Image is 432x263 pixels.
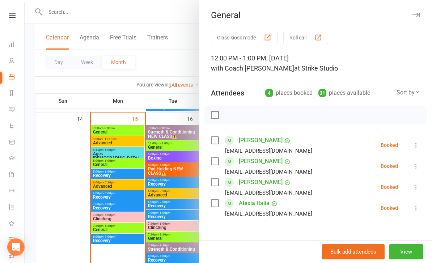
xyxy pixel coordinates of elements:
[7,238,25,256] div: Open Intercom Messenger
[265,89,273,97] div: 4
[9,37,25,53] a: Dashboard
[211,64,294,72] span: with Coach [PERSON_NAME]
[9,69,25,86] a: Calendar
[225,146,312,156] div: [EMAIL_ADDRESS][DOMAIN_NAME]
[283,31,328,44] button: Roll call
[225,167,312,177] div: [EMAIL_ADDRESS][DOMAIN_NAME]
[9,216,25,232] a: What's New
[389,244,423,259] button: View
[265,88,313,98] div: places booked
[225,209,312,219] div: [EMAIL_ADDRESS][DOMAIN_NAME]
[211,238,230,248] div: Notes
[239,198,270,209] a: Alexia Italia
[381,143,398,148] div: Booked
[9,232,25,249] a: General attendance kiosk mode
[225,188,312,198] div: [EMAIL_ADDRESS][DOMAIN_NAME]
[381,164,398,169] div: Booked
[381,184,398,190] div: Booked
[318,88,370,98] div: places available
[239,177,283,188] a: [PERSON_NAME]
[322,244,385,259] button: Bulk add attendees
[239,135,283,146] a: [PERSON_NAME]
[397,88,420,97] div: Sort by
[211,31,278,44] button: Class kiosk mode
[211,53,420,73] div: 12:00 PM - 1:00 PM, [DATE]
[9,86,25,102] a: Reports
[199,10,432,20] div: General
[294,64,338,72] span: at Strike Studio
[211,88,244,98] div: Attendees
[9,135,25,151] a: Product Sales
[381,205,398,211] div: Booked
[9,53,25,69] a: People
[318,89,326,97] div: 31
[239,156,283,167] a: [PERSON_NAME]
